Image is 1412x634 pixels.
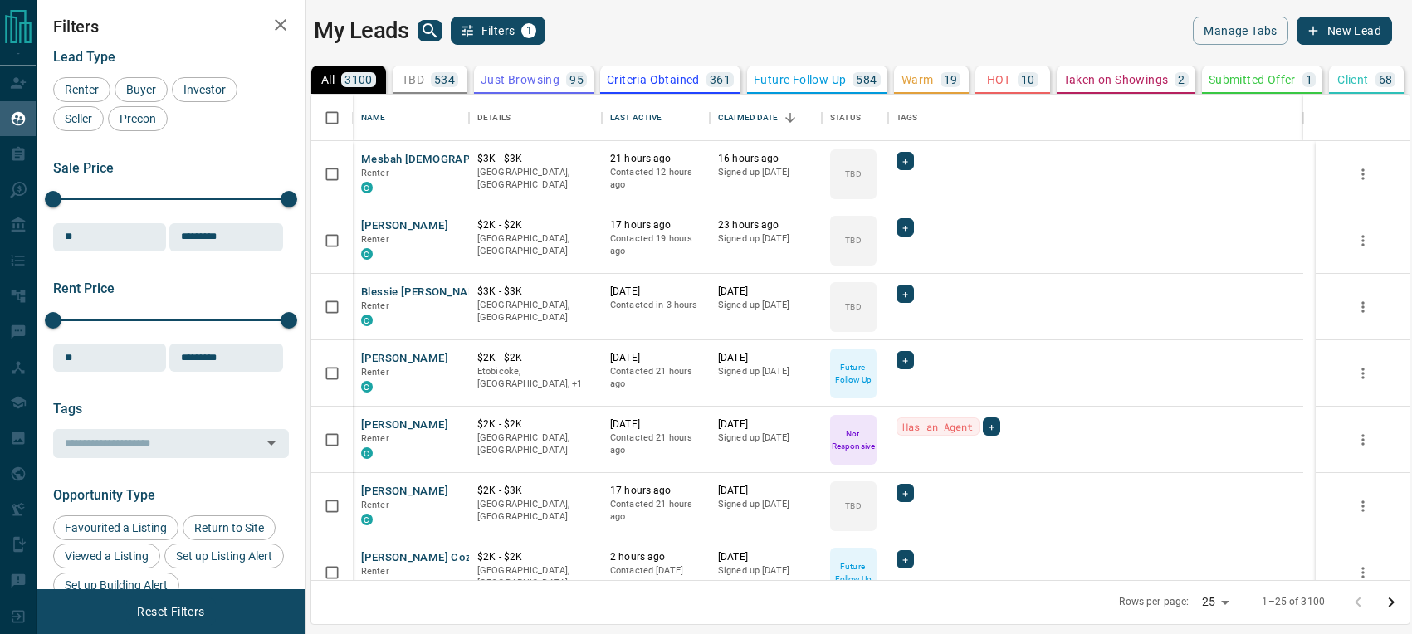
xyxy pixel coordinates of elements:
p: [DATE] [610,285,701,299]
p: 361 [710,74,730,85]
span: Rent Price [53,280,115,296]
div: condos.ca [361,381,373,393]
p: 23 hours ago [718,218,813,232]
p: Signed up [DATE] [718,498,813,511]
div: Status [830,95,861,141]
p: Toronto [477,365,594,391]
p: Contacted [DATE] [610,564,701,578]
span: Renter [361,566,389,577]
button: [PERSON_NAME] [361,417,448,433]
p: [DATE] [610,417,701,432]
span: + [989,418,994,435]
button: Blessie [PERSON_NAME] [361,285,488,300]
p: [DATE] [718,484,813,498]
button: [PERSON_NAME] [361,351,448,367]
button: Sort [779,106,802,129]
p: Future Follow Up [832,560,875,585]
p: [GEOGRAPHIC_DATA], [GEOGRAPHIC_DATA] [477,232,594,258]
p: Signed up [DATE] [718,432,813,445]
p: 16 hours ago [718,152,813,166]
div: 25 [1195,590,1235,614]
p: 2 [1178,74,1185,85]
p: Just Browsing [481,74,559,85]
span: Renter [361,433,389,444]
div: Investor [172,77,237,102]
div: condos.ca [361,447,373,459]
div: Details [469,95,602,141]
p: 3100 [344,74,373,85]
span: 1 [523,25,535,37]
span: + [902,352,908,368]
button: Filters1 [451,17,546,45]
p: Taken on Showings [1063,74,1169,85]
p: Future Follow Up [754,74,846,85]
span: + [902,551,908,568]
button: Open [260,432,283,455]
p: $2K - $2K [477,550,594,564]
span: Investor [178,83,232,96]
button: more [1351,295,1375,319]
p: $2K - $2K [477,351,594,365]
p: Signed up [DATE] [718,564,813,578]
p: Contacted 21 hours ago [610,498,701,524]
div: Status [822,95,888,141]
span: Set up Building Alert [59,578,173,592]
div: Set up Listing Alert [164,544,284,568]
p: Submitted Offer [1209,74,1296,85]
p: [DATE] [718,550,813,564]
div: Precon [108,106,168,131]
span: Has an Agent [902,418,974,435]
span: Tags [53,401,82,417]
p: TBD [402,74,424,85]
h2: Filters [53,17,289,37]
span: Precon [114,112,162,125]
span: Favourited a Listing [59,521,173,534]
div: Claimed Date [710,95,822,141]
p: TBD [845,500,861,512]
p: 584 [856,74,877,85]
div: + [897,484,914,502]
div: Name [361,95,386,141]
div: Set up Building Alert [53,573,179,597]
p: 21 hours ago [610,152,701,166]
p: TBD [845,234,861,246]
div: + [897,218,914,237]
span: Renter [361,500,389,510]
p: Contacted 12 hours ago [610,166,701,192]
p: [DATE] [718,285,813,299]
span: Lead Type [53,49,115,65]
div: Claimed Date [718,95,779,141]
p: All [321,74,335,85]
p: 95 [569,74,584,85]
span: Viewed a Listing [59,549,154,563]
p: 17 hours ago [610,484,701,498]
span: Sale Price [53,160,114,176]
span: + [902,219,908,236]
span: Opportunity Type [53,487,155,503]
div: condos.ca [361,248,373,260]
div: + [897,152,914,170]
p: [GEOGRAPHIC_DATA], [GEOGRAPHIC_DATA] [477,299,594,324]
p: Future Follow Up [832,361,875,386]
button: Manage Tabs [1193,17,1287,45]
p: 17 hours ago [610,218,701,232]
span: Renter [361,300,389,311]
p: [DATE] [718,351,813,365]
button: more [1351,162,1375,187]
p: [GEOGRAPHIC_DATA], [GEOGRAPHIC_DATA] [477,432,594,457]
p: [GEOGRAPHIC_DATA], [GEOGRAPHIC_DATA] [477,564,594,590]
button: more [1351,361,1375,386]
p: 1 [1306,74,1312,85]
span: Return to Site [188,521,270,534]
button: more [1351,494,1375,519]
h1: My Leads [314,17,409,44]
button: Reset Filters [126,597,215,626]
div: condos.ca [361,315,373,326]
div: Name [353,95,469,141]
span: + [902,485,908,501]
div: Renter [53,77,110,102]
span: Renter [361,168,389,178]
div: + [897,285,914,303]
p: Contacted 19 hours ago [610,232,701,258]
p: 19 [944,74,958,85]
